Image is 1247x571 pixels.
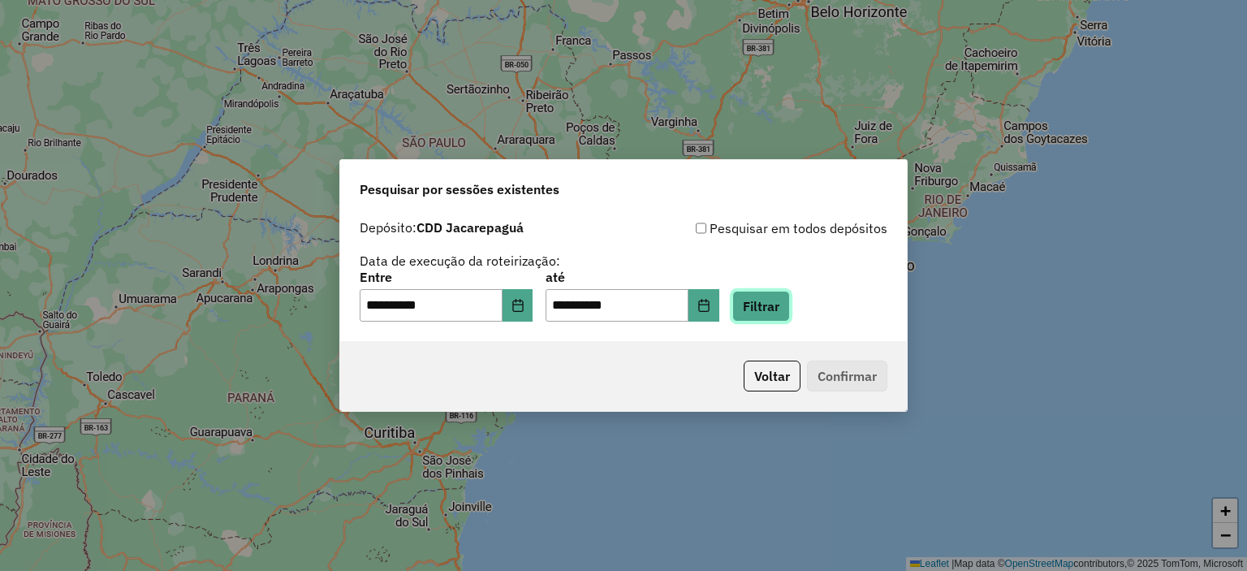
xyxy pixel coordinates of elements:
button: Choose Date [688,289,719,322]
label: Data de execução da roteirização: [360,251,560,270]
button: Choose Date [503,289,533,322]
button: Voltar [744,361,800,391]
button: Filtrar [732,291,790,322]
label: Entre [360,267,533,287]
label: Depósito: [360,218,524,237]
label: até [546,267,718,287]
span: Pesquisar por sessões existentes [360,180,559,199]
strong: CDD Jacarepaguá [416,219,524,236]
div: Pesquisar em todos depósitos [623,218,887,238]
